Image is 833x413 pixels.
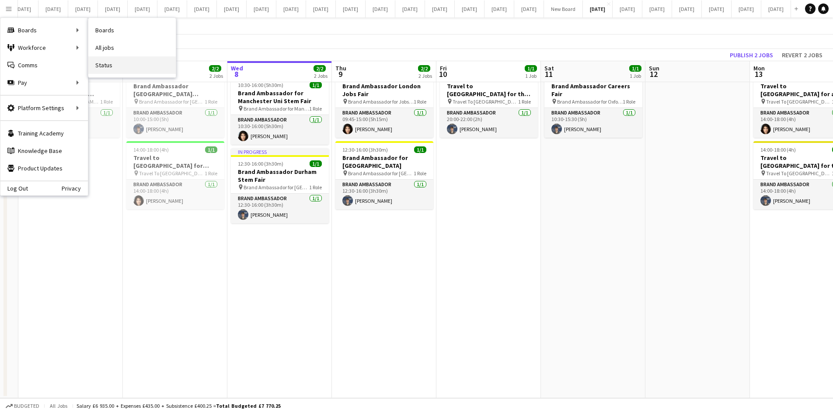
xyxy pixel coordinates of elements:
[126,154,224,170] h3: Travel to [GEOGRAPHIC_DATA] for Stem fair on [DATE]
[778,49,826,61] button: Revert 2 jobs
[0,125,88,142] a: Training Academy
[98,0,128,17] button: [DATE]
[187,0,217,17] button: [DATE]
[0,160,88,177] a: Product Updates
[68,0,98,17] button: [DATE]
[276,0,306,17] button: [DATE]
[649,64,659,72] span: Sun
[335,82,433,98] h3: Brand Ambassador London Jobs Fair
[348,170,414,177] span: Brand Ambassador for [GEOGRAPHIC_DATA]
[9,0,38,17] button: [DATE]
[0,21,88,39] div: Boards
[231,69,329,145] app-job-card: In progress10:30-16:00 (5h30m)1/1Brand Ambassador for Manchester Uni Stem Fair Brand Ambassador f...
[247,0,276,17] button: [DATE]
[231,168,329,184] h3: Brand Ambassador Durham Stem Fair
[514,0,544,17] button: [DATE]
[231,148,329,223] app-job-card: In progress12:30-16:00 (3h30m)1/1Brand Ambassador Durham Stem Fair Brand Ambassador for [GEOGRAPH...
[88,56,176,74] a: Status
[157,0,187,17] button: [DATE]
[217,0,247,17] button: [DATE]
[62,185,88,192] a: Privacy
[752,69,765,79] span: 13
[425,0,455,17] button: [DATE]
[335,154,433,170] h3: Brand Ambassador for [GEOGRAPHIC_DATA]
[0,185,28,192] a: Log Out
[336,0,366,17] button: [DATE]
[306,0,336,17] button: [DATE]
[760,146,796,153] span: 14:00-18:00 (4h)
[557,98,623,105] span: Brand Ambassador for Oxford Careers Fair
[139,98,205,105] span: Brand Ambassador for [GEOGRAPHIC_DATA][PERSON_NAME] Jobs Fair
[139,170,205,177] span: Travel To [GEOGRAPHIC_DATA] for Recruitment fair
[209,65,221,72] span: 2/2
[440,69,538,138] app-job-card: 20:00-22:00 (2h)1/1Travel to [GEOGRAPHIC_DATA] for the Careers Fair on [DATE] Travel To [GEOGRAPH...
[726,49,777,61] button: Publish 2 jobs
[366,0,395,17] button: [DATE]
[525,65,537,72] span: 1/1
[348,98,414,105] span: Brand Ambassador for Jobs Fair
[342,146,388,153] span: 12:30-16:00 (3h30m)
[335,64,346,72] span: Thu
[544,108,642,138] app-card-role: Brand Ambassador1/110:30-15:30 (5h)[PERSON_NAME]
[133,146,169,153] span: 14:00-18:00 (4h)
[439,69,447,79] span: 10
[418,73,432,79] div: 2 Jobs
[418,65,430,72] span: 2/2
[414,146,426,153] span: 1/1
[205,170,217,177] span: 1 Role
[309,105,322,112] span: 1 Role
[672,0,702,17] button: [DATE]
[630,73,641,79] div: 1 Job
[238,160,283,167] span: 12:30-16:00 (3h30m)
[126,69,224,138] app-job-card: 10:00-15:00 (5h)1/1Brand Ambassador [GEOGRAPHIC_DATA][PERSON_NAME] Jobs Fair Brand Ambassador for...
[216,403,281,409] span: Total Budgeted £7 770.25
[455,0,484,17] button: [DATE]
[48,403,69,409] span: All jobs
[544,0,583,17] button: New Board
[766,98,832,105] span: Travel To [GEOGRAPHIC_DATA] for Recruitment fair
[128,0,157,17] button: [DATE]
[314,65,326,72] span: 2/2
[310,160,322,167] span: 1/1
[440,64,447,72] span: Fri
[395,0,425,17] button: [DATE]
[544,82,642,98] h3: Brand Ambassador Careers Fair
[231,64,243,72] span: Wed
[484,0,514,17] button: [DATE]
[335,69,433,138] app-job-card: 09:45-15:00 (5h15m)1/1Brand Ambassador London Jobs Fair Brand Ambassador for Jobs Fair1 RoleBrand...
[309,184,322,191] span: 1 Role
[518,98,531,105] span: 1 Role
[126,141,224,209] div: 14:00-18:00 (4h)1/1Travel to [GEOGRAPHIC_DATA] for Stem fair on [DATE] Travel To [GEOGRAPHIC_DATA...
[0,56,88,74] a: Comms
[126,180,224,209] app-card-role: Brand Ambassador1/114:00-18:00 (4h)[PERSON_NAME]
[335,141,433,209] app-job-card: 12:30-16:00 (3h30m)1/1Brand Ambassador for [GEOGRAPHIC_DATA] Brand Ambassador for [GEOGRAPHIC_DAT...
[732,0,761,17] button: [DATE]
[766,170,832,177] span: Travel To [GEOGRAPHIC_DATA] for Autumn Careers Fair on [DATE]
[525,73,537,79] div: 1 Job
[0,99,88,117] div: Platform Settings
[0,142,88,160] a: Knowledge Base
[544,69,642,138] app-job-card: 10:30-15:30 (5h)1/1Brand Ambassador Careers Fair Brand Ambassador for Oxford Careers Fair1 RoleBr...
[543,69,554,79] span: 11
[414,170,426,177] span: 1 Role
[231,148,329,155] div: In progress
[335,180,433,209] app-card-role: Brand Ambassador1/112:30-16:00 (3h30m)[PERSON_NAME]
[583,0,613,17] button: [DATE]
[310,82,322,88] span: 1/1
[702,0,732,17] button: [DATE]
[453,98,518,105] span: Travel To [GEOGRAPHIC_DATA] for the Careers Fair fair on [DATE]
[244,184,309,191] span: Brand Ambassador for [GEOGRAPHIC_DATA]
[231,89,329,105] h3: Brand Ambassador for Manchester Uni Stem Fair
[244,105,309,112] span: Brand Ambassador for Manchester Uni Stem fair
[0,74,88,91] div: Pay
[126,108,224,138] app-card-role: Brand Ambassador1/110:00-15:00 (5h)[PERSON_NAME]
[230,69,243,79] span: 8
[642,0,672,17] button: [DATE]
[761,0,791,17] button: [DATE]
[77,403,281,409] div: Salary £6 935.00 + Expenses £435.00 + Subsistence £400.25 =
